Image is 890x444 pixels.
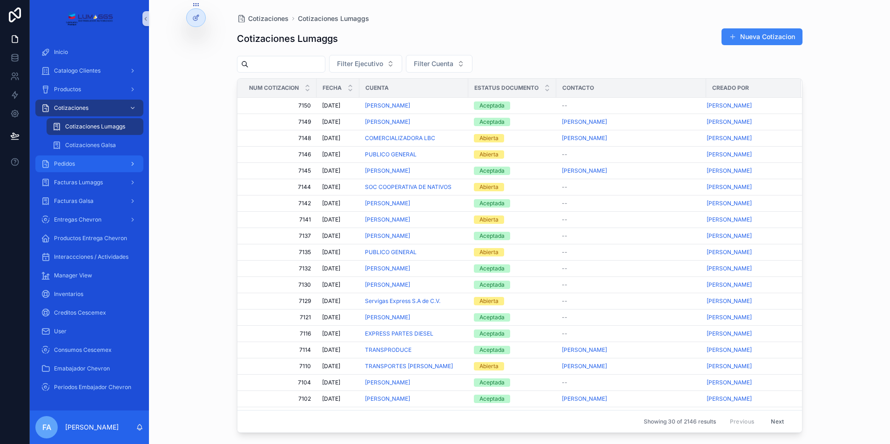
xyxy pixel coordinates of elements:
[322,200,354,207] a: [DATE]
[707,183,790,191] a: [PERSON_NAME]
[562,265,701,272] a: --
[365,330,463,337] a: EXPRESS PARTES DIESEL
[329,55,402,73] button: Select Button
[35,81,143,98] a: Productos
[479,297,499,305] div: Abierta
[35,342,143,358] a: Consumos Cescemex
[562,118,607,126] a: [PERSON_NAME]
[474,134,551,142] a: Abierta
[322,151,340,158] span: [DATE]
[707,265,752,272] a: [PERSON_NAME]
[322,379,354,386] a: [DATE]
[249,167,311,175] span: 7145
[322,135,354,142] a: [DATE]
[707,363,752,370] a: [PERSON_NAME]
[365,167,463,175] a: [PERSON_NAME]
[562,183,701,191] a: --
[249,232,311,240] span: 7137
[474,118,551,126] a: Aceptada
[298,14,369,23] span: Cotizaciones Lumaggs
[365,200,463,207] a: [PERSON_NAME]
[365,183,452,191] a: SOC COOPERATIVA DE NATIVOS
[322,232,354,240] a: [DATE]
[65,123,125,130] span: Cotizaciones Lumaggs
[707,281,790,289] a: [PERSON_NAME]
[249,379,311,386] a: 7104
[707,249,752,256] span: [PERSON_NAME]
[707,330,752,337] span: [PERSON_NAME]
[474,264,551,273] a: Aceptada
[54,86,81,93] span: Productos
[474,297,551,305] a: Abierta
[249,135,311,142] a: 7148
[479,167,505,175] div: Aceptada
[707,118,790,126] a: [PERSON_NAME]
[707,118,752,126] span: [PERSON_NAME]
[249,249,311,256] a: 7135
[249,183,311,191] span: 7144
[322,216,340,223] span: [DATE]
[474,362,551,370] a: Abierta
[249,314,311,321] span: 7121
[479,101,505,110] div: Aceptada
[562,265,567,272] span: --
[35,155,143,172] a: Pedidos
[322,314,354,321] a: [DATE]
[249,151,311,158] span: 7146
[479,118,505,126] div: Aceptada
[562,330,567,337] span: --
[562,167,607,175] span: [PERSON_NAME]
[406,55,472,73] button: Select Button
[54,160,75,168] span: Pedidos
[35,62,143,79] a: Catalogo Clientes
[54,309,106,316] span: Creditos Cescemex
[365,265,463,272] a: [PERSON_NAME]
[562,216,567,223] span: --
[54,328,67,335] span: User
[707,200,790,207] a: [PERSON_NAME]
[365,249,417,256] span: PUBLICO GENERAL
[474,167,551,175] a: Aceptada
[707,102,790,109] a: [PERSON_NAME]
[562,330,701,337] a: --
[365,346,463,354] a: TRANSPRODUCE
[322,135,340,142] span: [DATE]
[474,281,551,289] a: Aceptada
[249,265,311,272] a: 7132
[707,232,752,240] span: [PERSON_NAME]
[707,297,790,305] a: [PERSON_NAME]
[322,346,340,354] span: [DATE]
[474,215,551,224] a: Abierta
[365,379,463,386] a: [PERSON_NAME]
[365,232,410,240] span: [PERSON_NAME]
[322,265,354,272] a: [DATE]
[322,297,354,305] a: [DATE]
[562,281,567,289] span: --
[322,151,354,158] a: [DATE]
[479,183,499,191] div: Abierta
[707,216,752,223] span: [PERSON_NAME]
[365,281,410,289] span: [PERSON_NAME]
[562,232,701,240] a: --
[479,215,499,224] div: Abierta
[707,314,752,321] a: [PERSON_NAME]
[54,179,103,186] span: Facturas Lumaggs
[562,232,567,240] span: --
[562,314,567,321] span: --
[337,59,383,68] span: Filter Ejecutivo
[322,297,340,305] span: [DATE]
[322,330,354,337] a: [DATE]
[562,102,567,109] span: --
[322,118,354,126] a: [DATE]
[249,363,311,370] a: 7110
[365,330,433,337] span: EXPRESS PARTES DIESEL
[365,363,463,370] a: TRANSPORTES [PERSON_NAME]
[562,249,567,256] span: --
[365,151,417,158] a: PUBLICO GENERAL
[249,281,311,289] span: 7130
[54,235,127,242] span: Productos Entrega Chevron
